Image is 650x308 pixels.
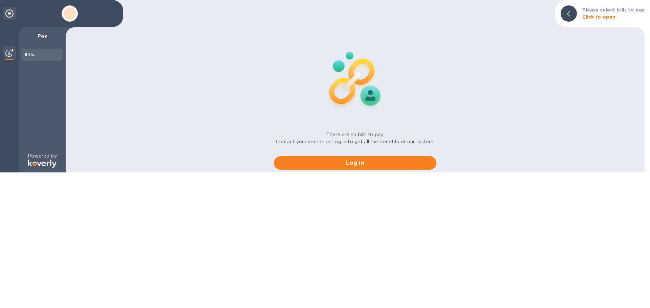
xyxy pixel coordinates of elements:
[276,131,435,145] p: There are no bills to pay. Contact your vendor or Log in to get all the benefits of our system.
[582,14,616,20] b: Click to open
[28,152,57,160] p: Powered by
[274,156,436,170] button: Log in
[28,160,57,168] img: Logo
[24,32,60,39] p: Pay
[24,52,35,57] b: Bills
[279,159,431,167] span: Log in
[582,7,645,13] b: Please select bills to pay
